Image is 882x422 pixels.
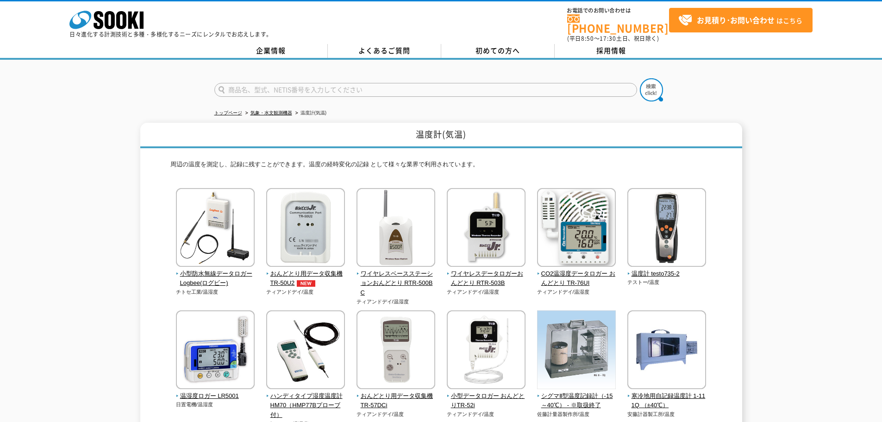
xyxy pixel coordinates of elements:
[176,288,255,296] p: チトセ工業/温湿度
[627,410,707,418] p: 安藤計器製工所/温度
[537,383,616,410] a: シグマⅡ型温度記録計（-15～40℃） - ※取扱終了
[266,391,345,420] span: ハンディタイプ湿度温度計 HM70（HMP77Bプローブ付）
[555,44,668,58] a: 採用情報
[447,260,526,288] a: ワイヤレスデータロガーおんどとり RTR-503B
[447,383,526,410] a: 小型データロガー おんどとりTR-52i
[266,269,345,289] span: おんどとり用データ収集機 TR-50U2
[627,260,707,279] a: 温度計 testo735-2
[357,260,436,298] a: ワイヤレスベースステーションおんどとり RTR-500BC
[697,14,775,25] strong: お見積り･お問い合わせ
[567,8,669,13] span: お電話でのお問い合わせは
[537,310,616,391] img: シグマⅡ型温度記録計（-15～40℃） - ※取扱終了
[294,280,318,287] img: NEW
[627,278,707,286] p: テストー/温度
[627,391,707,411] span: 寒冷地用自記録温度計 1-111Q （±40℃）
[357,269,436,298] span: ワイヤレスベースステーションおんどとり RTR-500BC
[328,44,441,58] a: よくあるご質問
[170,160,712,174] p: 周辺の温度を測定し、記録に残すことができます。温度の経時変化の記録 として様々な業界で利用されています。
[214,110,242,115] a: トップページ
[447,269,526,289] span: ワイヤレスデータロガーおんどとり RTR-503B
[537,410,616,418] p: 佐藤計量器製作所/温度
[475,45,520,56] span: 初めての方へ
[441,44,555,58] a: 初めての方へ
[294,108,327,118] li: 温度計(気温)
[357,410,436,418] p: ティアンドデイ/温度
[266,383,345,420] a: ハンディタイプ湿度温度計 HM70（HMP77Bプローブ付）
[581,34,594,43] span: 8:50
[176,260,255,288] a: 小型防水無線データロガー Logbee(ログビー)
[537,260,616,288] a: CO2温湿度データロガー おんどとり TR-76UI
[537,188,616,269] img: CO2温湿度データロガー おんどとり TR-76UI
[447,310,525,391] img: 小型データロガー おんどとりTR-52i
[176,391,255,401] span: 温湿度ロガー LR5001
[567,14,669,33] a: [PHONE_NUMBER]
[214,83,637,97] input: 商品名、型式、NETIS番号を入力してください
[266,188,345,269] img: おんどとり用データ収集機 TR-50U2
[357,310,435,391] img: おんどとり用データ収集機 TR-57DCi
[357,383,436,410] a: おんどとり用データ収集機 TR-57DCi
[669,8,813,32] a: お見積り･お問い合わせはこちら
[176,310,255,391] img: 温湿度ロガー LR5001
[266,260,345,288] a: おんどとり用データ収集機 TR-50U2NEW
[176,188,255,269] img: 小型防水無線データロガー Logbee(ログビー)
[627,310,706,391] img: 寒冷地用自記録温度計 1-111Q （±40℃）
[537,288,616,296] p: ティアンドデイ/温湿度
[447,288,526,296] p: ティアンドデイ/温湿度
[600,34,616,43] span: 17:30
[627,188,706,269] img: 温度計 testo735-2
[176,269,255,289] span: 小型防水無線データロガー Logbee(ログビー)
[69,31,272,37] p: 日々進化する計測技術と多種・多様化するニーズにレンタルでお応えします。
[357,188,435,269] img: ワイヤレスベースステーションおんどとり RTR-500BC
[640,78,663,101] img: btn_search.png
[250,110,292,115] a: 気象・水文観測機器
[678,13,802,27] span: はこちら
[447,391,526,411] span: 小型データロガー おんどとりTR-52i
[176,383,255,401] a: 温湿度ロガー LR5001
[627,383,707,410] a: 寒冷地用自記録温度計 1-111Q （±40℃）
[357,298,436,306] p: ティアンドデイ/温湿度
[627,269,707,279] span: 温度計 testo735-2
[567,34,659,43] span: (平日 ～ 土日、祝日除く)
[176,401,255,409] p: 日置電機/温湿度
[266,310,345,391] img: ハンディタイプ湿度温度計 HM70（HMP77Bプローブ付）
[447,188,525,269] img: ワイヤレスデータロガーおんどとり RTR-503B
[537,269,616,289] span: CO2温湿度データロガー おんどとり TR-76UI
[266,288,345,296] p: ティアンドデイ/温度
[537,391,616,411] span: シグマⅡ型温度記録計（-15～40℃） - ※取扱終了
[357,391,436,411] span: おんどとり用データ収集機 TR-57DCi
[140,123,742,148] h1: 温度計(気温)
[447,410,526,418] p: ティアンドデイ/温度
[214,44,328,58] a: 企業情報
